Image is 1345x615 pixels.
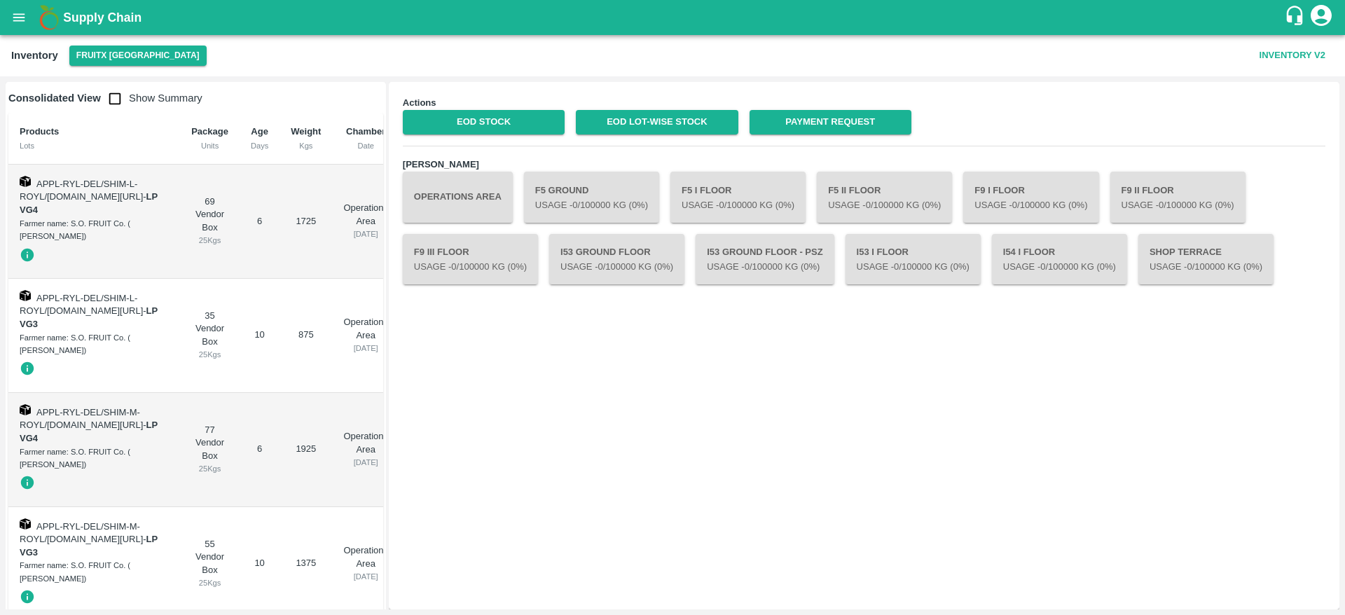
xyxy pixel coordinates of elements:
[3,1,35,34] button: open drawer
[1122,199,1234,212] p: Usage - 0 /100000 Kg (0%)
[20,420,158,443] strong: LP VG4
[346,126,385,137] b: Chamber
[191,139,228,152] div: Units
[20,290,31,301] img: box
[817,172,952,222] button: F5 II FloorUsage -0/100000 Kg (0%)
[343,139,388,152] div: Date
[63,8,1284,27] a: Supply Chain
[191,195,228,247] div: 69 Vendor Box
[20,176,31,187] img: box
[343,202,388,228] p: Operations Area
[20,305,158,329] span: -
[8,92,101,104] b: Consolidated View
[20,521,143,545] span: APPL-RYL-DEL/SHIM-M-ROYL/[DOMAIN_NAME][URL]
[670,172,806,222] button: F5 I FloorUsage -0/100000 Kg (0%)
[1138,234,1274,284] button: Shop TerraceUsage -0/100000 Kg (0%)
[63,11,142,25] b: Supply Chain
[535,199,648,212] p: Usage - 0 /100000 Kg (0%)
[20,534,158,558] strong: LP VG3
[20,407,143,431] span: APPL-RYL-DEL/SHIM-M-ROYL/[DOMAIN_NAME][URL]
[20,404,31,415] img: box
[20,139,169,152] div: Lots
[296,443,316,454] span: 1925
[20,331,169,357] div: Farmer name: S.O. FRUIT Co. ( [PERSON_NAME])
[240,279,280,393] td: 10
[20,293,143,317] span: APPL-RYL-DEL/SHIM-L-ROYL/[DOMAIN_NAME][URL]
[101,92,202,104] span: Show Summary
[20,534,158,558] span: -
[343,316,388,342] p: Operations Area
[298,329,314,340] span: 875
[1284,5,1309,30] div: customer-support
[191,234,228,247] div: 25 Kgs
[343,342,388,354] div: [DATE]
[20,217,169,243] div: Farmer name: S.O. FRUIT Co. ( [PERSON_NAME])
[963,172,1098,222] button: F9 I FloorUsage -0/100000 Kg (0%)
[20,420,158,443] span: -
[20,126,59,137] b: Products
[11,50,58,61] b: Inventory
[846,234,981,284] button: I53 I FloorUsage -0/100000 Kg (0%)
[240,393,280,507] td: 6
[191,424,228,476] div: 77 Vendor Box
[560,261,673,274] p: Usage - 0 /100000 Kg (0%)
[828,199,941,212] p: Usage - 0 /100000 Kg (0%)
[343,456,388,469] div: [DATE]
[576,110,738,134] a: EOD Lot-wise Stock
[296,558,316,568] span: 1375
[403,159,479,170] b: [PERSON_NAME]
[1309,3,1334,32] div: account of current user
[291,139,321,152] div: Kgs
[343,570,388,583] div: [DATE]
[240,165,280,279] td: 6
[343,544,388,570] p: Operations Area
[403,172,513,222] button: Operations Area
[296,216,316,226] span: 1725
[20,518,31,530] img: box
[191,538,228,590] div: 55 Vendor Box
[191,576,228,589] div: 25 Kgs
[524,172,659,222] button: F5 GroundUsage -0/100000 Kg (0%)
[191,462,228,475] div: 25 Kgs
[291,126,321,137] b: Weight
[403,234,538,284] button: F9 III FloorUsage -0/100000 Kg (0%)
[20,179,143,202] span: APPL-RYL-DEL/SHIM-L-ROYL/[DOMAIN_NAME][URL]
[20,445,169,471] div: Farmer name: S.O. FRUIT Co. ( [PERSON_NAME])
[251,126,268,137] b: Age
[69,46,207,66] button: Select DC
[414,261,527,274] p: Usage - 0 /100000 Kg (0%)
[549,234,684,284] button: I53 Ground FloorUsage -0/100000 Kg (0%)
[191,126,228,137] b: Package
[20,559,169,585] div: Farmer name: S.O. FRUIT Co. ( [PERSON_NAME])
[992,234,1127,284] button: I54 I FloorUsage -0/100000 Kg (0%)
[403,110,565,134] a: EOD Stock
[1003,261,1116,274] p: Usage - 0 /100000 Kg (0%)
[35,4,63,32] img: logo
[191,348,228,361] div: 25 Kgs
[1110,172,1246,222] button: F9 II FloorUsage -0/100000 Kg (0%)
[20,191,158,215] span: -
[707,261,822,274] p: Usage - 0 /100000 Kg (0%)
[1150,261,1262,274] p: Usage - 0 /100000 Kg (0%)
[343,430,388,456] p: Operations Area
[191,310,228,361] div: 35 Vendor Box
[1254,43,1331,68] button: Inventory V2
[696,234,834,284] button: I53 Ground Floor - PSZUsage -0/100000 Kg (0%)
[750,110,911,134] a: Payment Request
[974,199,1087,212] p: Usage - 0 /100000 Kg (0%)
[20,191,158,215] strong: LP VG4
[857,261,970,274] p: Usage - 0 /100000 Kg (0%)
[682,199,794,212] p: Usage - 0 /100000 Kg (0%)
[403,97,436,108] b: Actions
[20,305,158,329] strong: LP VG3
[251,139,268,152] div: Days
[343,228,388,240] div: [DATE]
